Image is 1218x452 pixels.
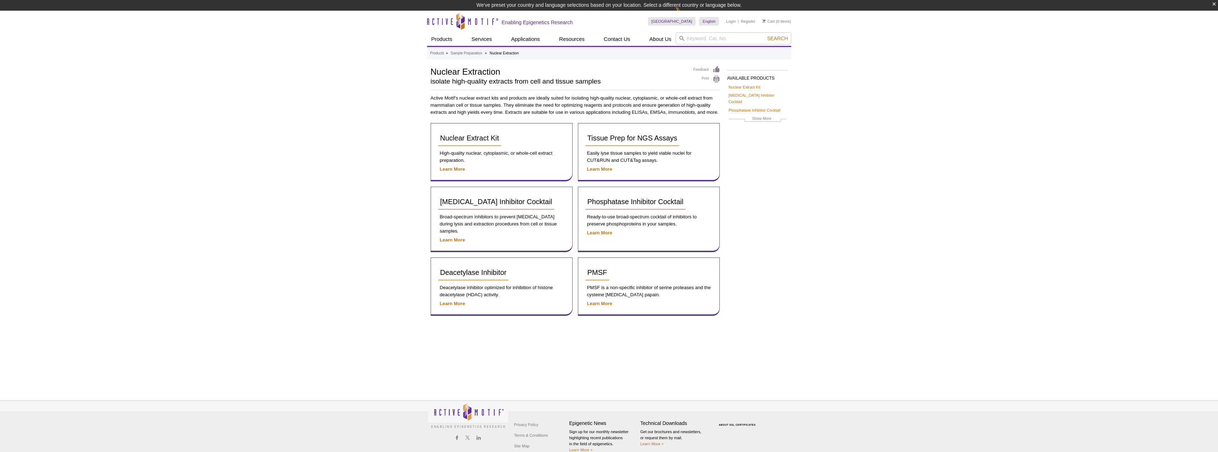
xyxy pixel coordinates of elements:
span: Deacetylase Inhibitor [440,268,507,276]
a: Resources [555,32,589,46]
a: Learn More [440,166,465,172]
a: Learn More [440,237,465,243]
h4: Epigenetic News [569,420,637,426]
a: Privacy Policy [512,419,540,430]
h1: Nuclear Extraction [431,66,686,76]
a: About Us [645,32,676,46]
a: [MEDICAL_DATA] Inhibitor Cocktail [729,92,786,105]
a: Learn More > [569,448,593,452]
p: Active Motif’s nuclear extract kits and products are ideally suited for isolating high-quality nu... [431,95,720,116]
a: English [699,17,719,26]
a: Cart [762,19,775,24]
a: [GEOGRAPHIC_DATA] [648,17,696,26]
a: Phosphatase Inhibitor Cocktail [729,107,781,113]
li: | [738,17,739,26]
a: Register [741,19,755,24]
a: [MEDICAL_DATA] Inhibitor Cocktail [438,194,554,210]
a: Phosphatase Inhibitor Cocktail [585,194,686,210]
img: Change Here [675,5,694,22]
a: Sample Preparation [451,50,482,57]
a: PMSF [585,265,610,281]
h2: isolate high-quality extracts from cell and tissue samples [431,78,686,85]
a: Show More [729,115,786,123]
h2: AVAILABLE PRODUCTS [727,70,788,83]
p: Broad-spectrum inhibitors to prevent [MEDICAL_DATA] during lysis and extraction procedures from c... [438,213,565,235]
a: Login [726,19,736,24]
table: Click to Verify - This site chose Symantec SSL for secure e-commerce and confidential communicati... [712,413,765,429]
a: Products [430,50,444,57]
a: Site Map [512,441,531,451]
span: Phosphatase Inhibitor Cocktail [587,198,684,206]
a: Learn More [587,166,612,172]
input: Keyword, Cat. No. [676,32,791,44]
span: Nuclear Extract Kit [440,134,499,142]
a: ABOUT SSL CERTIFICATES [719,424,756,426]
p: Get our brochures and newsletters, or request them by mail. [640,429,708,447]
a: Learn More [440,301,465,306]
span: Search [767,36,788,41]
a: Products [427,32,457,46]
a: Learn More [587,230,612,235]
a: Feedback [693,66,720,74]
img: Your Cart [762,19,766,23]
p: High-quality nuclear, cytoplasmic, or whole-cell extract preparation. [438,150,565,164]
li: » [446,51,448,55]
a: Applications [507,32,544,46]
a: Print [693,75,720,83]
a: Contact Us [600,32,634,46]
h4: Technical Downloads [640,420,708,426]
span: [MEDICAL_DATA] Inhibitor Cocktail [440,198,552,206]
span: Tissue Prep for NGS Assays [587,134,677,142]
a: Learn More > [640,442,664,446]
span: PMSF [587,268,607,276]
a: Terms & Conditions [512,430,550,441]
p: PMSF is a non-specific inhibitor of serine proteases and the cysteine [MEDICAL_DATA] papain. [585,284,712,298]
li: (0 items) [762,17,791,26]
h2: Enabling Epigenetics Research [502,19,573,26]
button: Search [765,35,790,42]
a: Services [467,32,496,46]
a: Tissue Prep for NGS Assays [585,131,680,146]
p: Ready-to-use broad-spectrum cocktail of inhibitors to preserve phosphoproteins in your samples. [585,213,712,228]
p: Deacetylase inhibitor optimized for inhibition of histone deacetylase (HDAC) activity. [438,284,565,298]
img: Active Motif, [427,401,509,430]
a: Nuclear Extract Kit [729,84,760,90]
a: Deacetylase Inhibitor [438,265,509,281]
a: Learn More [587,301,612,306]
li: » [485,51,487,55]
p: Easily lyse tissue samples to yield viable nuclei for CUT&RUN and CUT&Tag assays. [585,150,712,164]
li: Nuclear Extraction [490,51,519,55]
a: Nuclear Extract Kit [438,131,501,146]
